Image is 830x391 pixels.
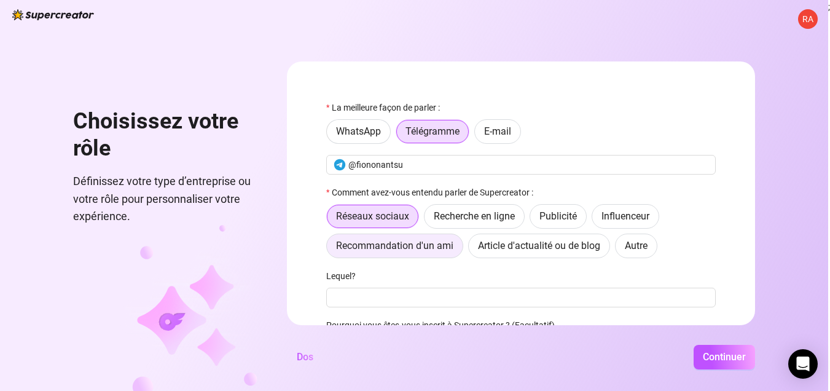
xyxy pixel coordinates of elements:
font: Comment avez-vous entendu parler de Supercreator : [332,188,533,197]
font: WhatsApp [336,125,381,137]
label: Comment avez-vous entendu parler de Supercreator : [326,186,541,199]
button: Dos [287,345,323,369]
font: Recommandation d'un ami [336,240,453,251]
font: RA [802,14,813,24]
input: @nom d'utilisateur [348,158,708,172]
font: Choisissez votre rôle [73,108,238,161]
label: Lequel? [326,269,364,283]
font: Recherche en ligne [434,210,515,222]
button: Continuer [694,345,755,369]
font: Influenceur [601,210,649,222]
font: Lequel? [326,271,356,281]
label: La meilleure façon de parler : [326,101,448,114]
div: Ouvrir Intercom Messenger [788,349,818,379]
font: ; [828,2,830,12]
font: Définissez votre type d’entreprise ou votre rôle pour personnaliser votre expérience. [73,175,251,223]
img: logo [12,9,94,20]
font: E-mail [484,125,511,137]
font: Publicité [539,210,577,222]
font: Télégramme [405,125,460,137]
font: La meilleure façon de parler : [332,103,440,113]
font: Continuer [703,351,746,363]
font: Autre [625,240,648,251]
font: Pourquoi vous êtes-vous inscrit à Supercreator ? (Facultatif) [326,320,555,330]
input: Lequel? [326,288,716,307]
font: Dos [297,351,313,363]
font: Article d'actualité ou de blog [478,240,600,251]
label: Pourquoi vous êtes-vous inscrit à Supercreator ? (Facultatif) [326,318,563,332]
font: Réseaux sociaux [336,210,409,222]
